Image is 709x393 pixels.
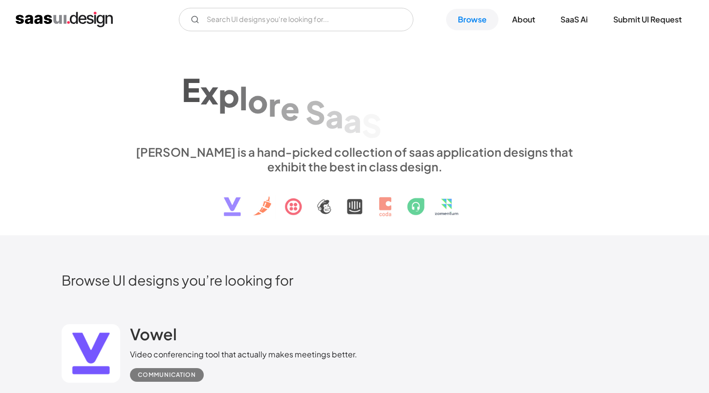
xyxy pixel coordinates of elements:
[16,12,113,27] a: home
[602,9,693,30] a: Submit UI Request
[344,102,362,139] div: a
[130,60,580,135] h1: Explore SaaS UI design patterns & interactions.
[138,369,196,381] div: Communication
[248,82,268,120] div: o
[179,8,413,31] input: Search UI designs you're looking for...
[130,145,580,174] div: [PERSON_NAME] is a hand-picked collection of saas application designs that exhibit the best in cl...
[446,9,498,30] a: Browse
[268,85,280,123] div: r
[207,174,503,225] img: text, icon, saas logo
[182,71,200,108] div: E
[362,106,382,144] div: S
[130,324,177,349] a: Vowel
[200,73,218,111] div: x
[218,76,239,114] div: p
[179,8,413,31] form: Email Form
[280,89,300,127] div: e
[305,93,325,131] div: S
[130,324,177,344] h2: Vowel
[549,9,600,30] a: SaaS Ai
[500,9,547,30] a: About
[130,349,357,360] div: Video conferencing tool that actually makes meetings better.
[239,79,248,117] div: l
[325,97,344,135] div: a
[62,271,648,289] h2: Browse UI designs you’re looking for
